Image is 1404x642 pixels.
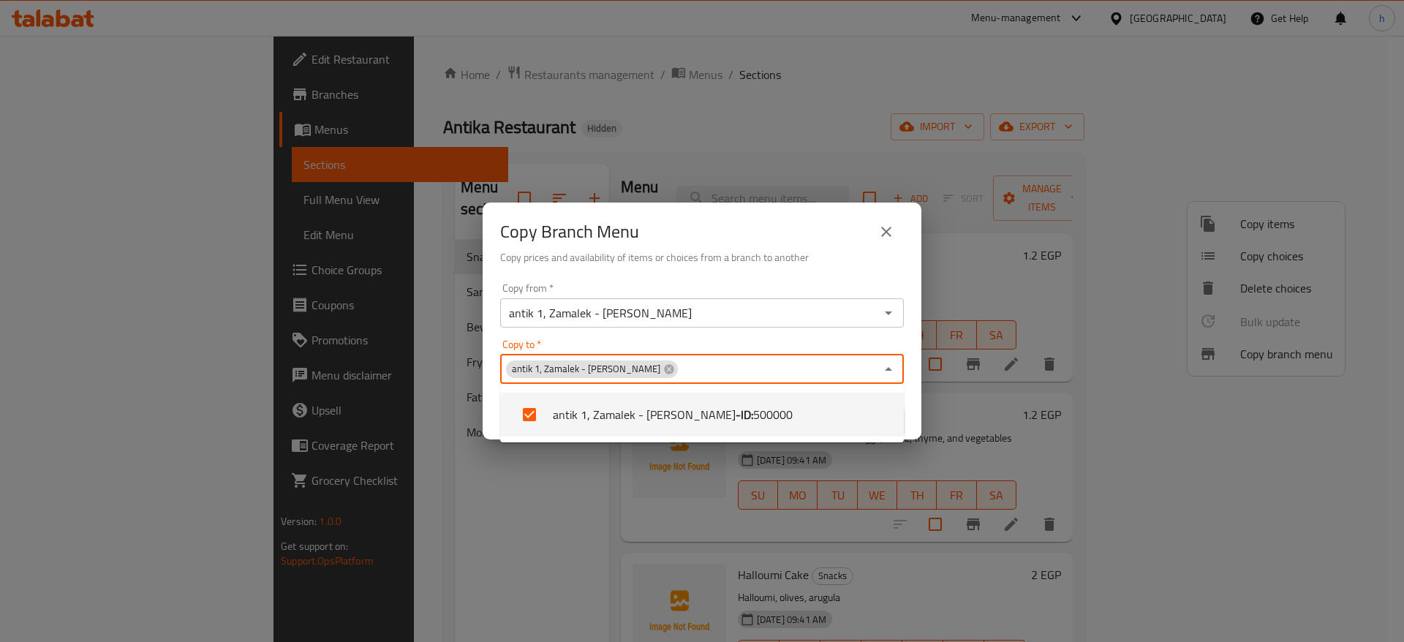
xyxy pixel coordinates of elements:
button: Open [878,303,899,323]
span: antik 1, Zamalek - [PERSON_NAME] [506,362,666,376]
h2: Copy Branch Menu [500,220,639,243]
h6: Copy prices and availability of items or choices from a branch to another [500,249,904,265]
li: antik 1, Zamalek - [PERSON_NAME] [500,393,904,437]
span: 500000 [753,406,793,423]
button: Close [878,359,899,379]
b: - ID: [736,406,753,423]
div: antik 1, Zamalek - [PERSON_NAME] [506,360,678,378]
button: close [869,214,904,249]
